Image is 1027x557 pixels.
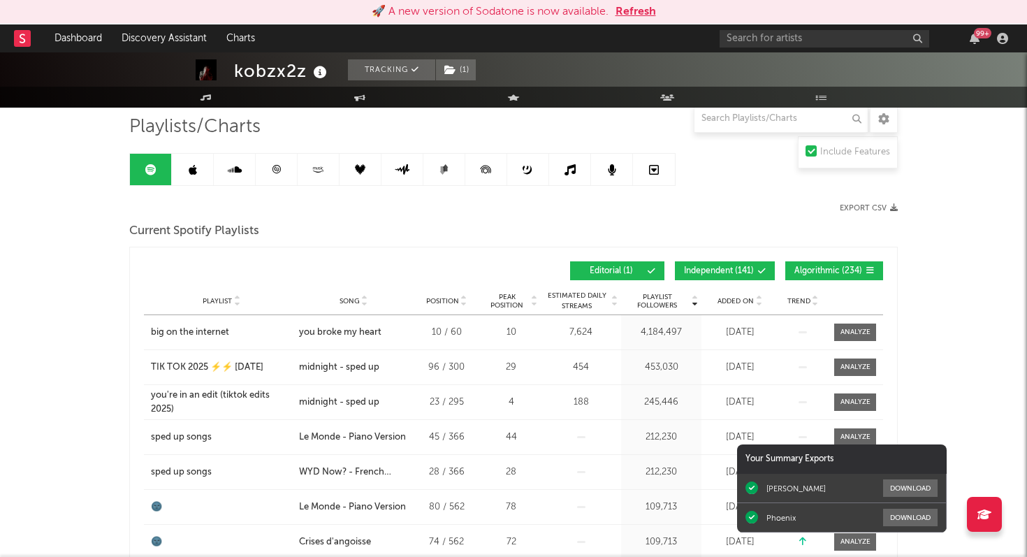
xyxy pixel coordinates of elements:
[203,297,232,305] span: Playlist
[787,297,810,305] span: Trend
[544,326,618,340] div: 7,624
[129,119,261,136] span: Playlists/Charts
[151,465,292,479] a: sped up songs
[372,3,609,20] div: 🚀 A new version of Sodatone is now available.
[151,500,292,514] a: 🌚
[616,3,656,20] button: Refresh
[883,479,938,497] button: Download
[794,267,862,275] span: Algorithmic ( 234 )
[299,431,406,444] div: Le Monde - Piano Version
[151,431,212,444] div: sped up songs
[625,431,698,444] div: 212,230
[45,24,112,52] a: Dashboard
[705,326,775,340] div: [DATE]
[299,500,406,514] div: Le Monde - Piano Version
[415,500,478,514] div: 80 / 562
[625,326,698,340] div: 4,184,497
[299,535,371,549] div: Crises d'angoisse
[485,535,537,549] div: 72
[485,500,537,514] div: 78
[151,361,263,375] div: TIK TOK 2025 ⚡⚡ [DATE]
[151,326,292,340] a: big on the internet
[883,509,938,526] button: Download
[820,144,890,161] div: Include Features
[766,513,796,523] div: Phoenix
[785,261,883,280] button: Algorithmic(234)
[705,396,775,410] div: [DATE]
[625,500,698,514] div: 109,713
[112,24,217,52] a: Discovery Assistant
[151,500,162,514] div: 🌚
[299,326,381,340] div: you broke my heart
[426,297,459,305] span: Position
[840,204,898,212] button: Export CSV
[485,361,537,375] div: 29
[217,24,265,52] a: Charts
[705,361,775,375] div: [DATE]
[625,361,698,375] div: 453,030
[151,431,292,444] a: sped up songs
[625,396,698,410] div: 245,446
[299,465,408,479] div: WYD Now? - French Remix
[675,261,775,280] button: Independent(141)
[151,326,229,340] div: big on the internet
[485,396,537,410] div: 4
[544,361,618,375] div: 454
[234,59,330,82] div: kobzx2z
[436,59,476,80] button: (1)
[737,444,947,474] div: Your Summary Exports
[684,267,754,275] span: Independent ( 141 )
[485,326,537,340] div: 10
[974,28,991,38] div: 99 +
[705,500,775,514] div: [DATE]
[570,261,664,280] button: Editorial(1)
[625,465,698,479] div: 212,230
[485,293,529,310] span: Peak Position
[625,535,698,549] div: 109,713
[415,535,478,549] div: 74 / 562
[970,33,979,44] button: 99+
[705,431,775,444] div: [DATE]
[435,59,476,80] span: ( 1 )
[485,431,537,444] div: 44
[415,431,478,444] div: 45 / 366
[151,361,292,375] a: TIK TOK 2025 ⚡⚡ [DATE]
[544,291,609,312] span: Estimated Daily Streams
[415,396,478,410] div: 23 / 295
[299,361,379,375] div: midnight - sped up
[415,326,478,340] div: 10 / 60
[151,535,292,549] a: 🌚
[579,267,643,275] span: Editorial ( 1 )
[544,396,618,410] div: 188
[415,465,478,479] div: 28 / 366
[151,535,162,549] div: 🌚
[299,396,379,410] div: midnight - sped up
[340,297,360,305] span: Song
[705,535,775,549] div: [DATE]
[348,59,435,80] button: Tracking
[694,105,868,133] input: Search Playlists/Charts
[625,293,690,310] span: Playlist Followers
[718,297,754,305] span: Added On
[766,484,826,493] div: [PERSON_NAME]
[151,465,212,479] div: sped up songs
[415,361,478,375] div: 96 / 300
[485,465,537,479] div: 28
[129,223,259,240] span: Current Spotify Playlists
[720,30,929,48] input: Search for artists
[705,465,775,479] div: [DATE]
[151,389,292,416] a: you're in an edit (tiktok edits 2025)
